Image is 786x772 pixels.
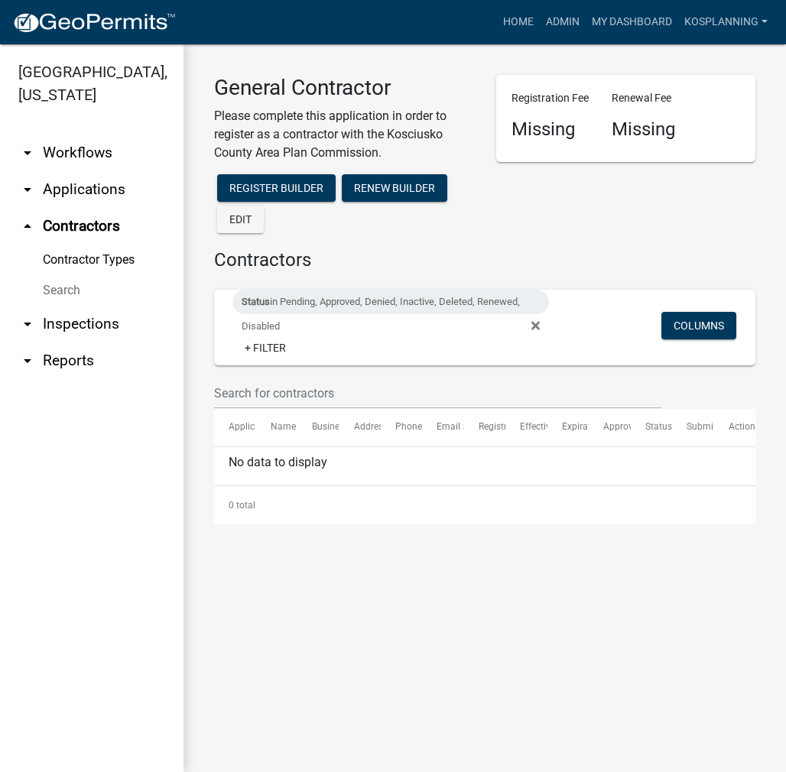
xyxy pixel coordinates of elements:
button: Register Builder [217,174,336,202]
div: No data to display [214,447,755,485]
i: arrow_drop_down [18,352,37,370]
div: 0 total [214,486,755,524]
span: Actions [729,421,760,432]
a: + Filter [232,334,298,362]
i: arrow_drop_down [18,180,37,199]
a: Home [497,8,540,37]
datatable-header-cell: Address [339,409,380,446]
datatable-header-cell: Effective Date [505,409,547,446]
p: Registration Fee [512,90,589,106]
span: Application Number [229,421,312,432]
datatable-header-cell: Submitted By [672,409,713,446]
datatable-header-cell: Name [255,409,297,446]
span: Address [354,421,388,432]
p: Please complete this application in order to register as a contractor with the Kosciusko County A... [214,107,473,162]
datatable-header-cell: Application Number [214,409,255,446]
h4: Missing [612,118,675,141]
div: in Pending, Approved, Denied, Inactive, Deleted, Renewed, Disabled [232,290,549,314]
h3: General Contractor [214,75,473,101]
datatable-header-cell: Business Name [297,409,339,446]
datatable-header-cell: Expiration Date [547,409,589,446]
i: arrow_drop_down [18,315,37,333]
h4: Missing [512,118,589,141]
input: Search for contractors [214,378,661,409]
span: Email [437,421,460,432]
span: Business Name [312,421,376,432]
a: kosplanning [678,8,774,37]
datatable-header-cell: Approved Date [589,409,630,446]
datatable-header-cell: Registration Date [464,409,505,446]
a: Admin [540,8,586,37]
span: Name [271,421,296,432]
a: My Dashboard [586,8,678,37]
datatable-header-cell: Phone [381,409,422,446]
span: Approved Date [603,421,664,432]
datatable-header-cell: Status [631,409,672,446]
span: Submitted By [687,421,742,432]
i: arrow_drop_down [18,144,37,162]
span: Registration Date [479,421,550,432]
span: Effective Date [520,421,577,432]
datatable-header-cell: Email [422,409,463,446]
span: Phone [395,421,422,432]
button: Columns [661,312,736,339]
span: Status [645,421,672,432]
h4: Contractors [214,249,755,271]
i: arrow_drop_up [18,217,37,235]
button: Renew Builder [342,174,447,202]
button: Edit [217,206,264,233]
p: Renewal Fee [612,90,675,106]
span: Expiration Date [562,421,625,432]
datatable-header-cell: Actions [713,409,755,446]
span: Status [242,296,270,307]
